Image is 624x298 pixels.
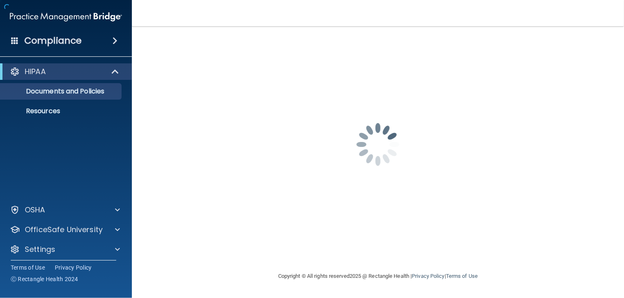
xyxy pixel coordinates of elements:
a: Privacy Policy [55,263,92,272]
h4: Compliance [24,35,82,47]
a: HIPAA [10,67,120,77]
a: OSHA [10,205,120,215]
a: Terms of Use [11,263,45,272]
p: Documents and Policies [5,87,118,95]
span: Ⓒ Rectangle Health 2024 [11,275,78,283]
a: Settings [10,244,120,254]
div: Copyright © All rights reserved 2025 @ Rectangle Health | | [228,263,528,289]
img: PMB logo [10,9,122,25]
p: HIPAA [25,67,46,77]
p: OSHA [25,205,45,215]
a: Terms of Use [446,273,478,279]
p: Resources [5,107,118,115]
img: spinner.e123f6fc.gif [337,103,419,186]
p: OfficeSafe University [25,225,103,235]
p: Settings [25,244,55,254]
a: OfficeSafe University [10,225,120,235]
a: Privacy Policy [412,273,444,279]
